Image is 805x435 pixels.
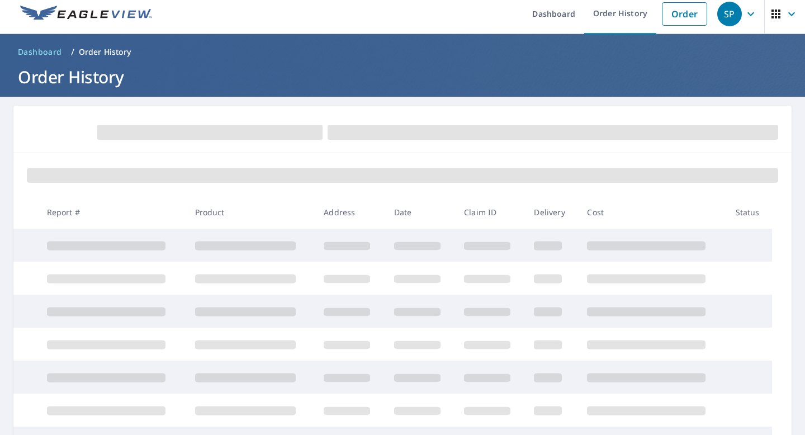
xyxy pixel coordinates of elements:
span: Dashboard [18,46,62,58]
th: Status [727,196,773,229]
th: Product [186,196,315,229]
a: Order [662,2,707,26]
th: Cost [578,196,726,229]
li: / [71,45,74,59]
nav: breadcrumb [13,43,792,61]
th: Address [315,196,385,229]
a: Dashboard [13,43,67,61]
h1: Order History [13,65,792,88]
th: Delivery [525,196,578,229]
img: EV Logo [20,6,152,22]
div: SP [717,2,742,26]
th: Claim ID [455,196,525,229]
th: Date [385,196,455,229]
p: Order History [79,46,131,58]
th: Report # [38,196,186,229]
